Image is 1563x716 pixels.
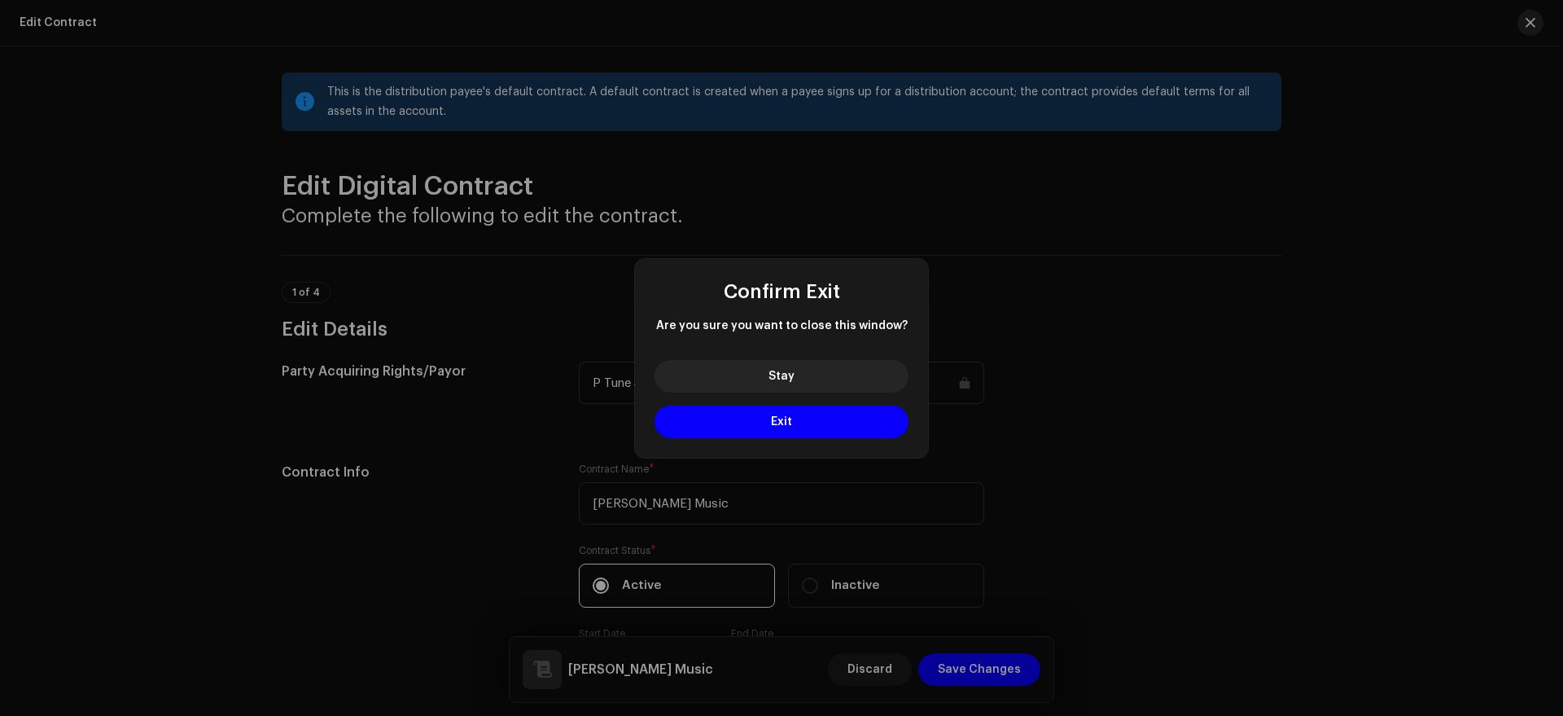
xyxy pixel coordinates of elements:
span: Exit [771,416,792,428]
span: Confirm Exit [724,282,840,301]
button: Stay [655,360,908,393]
span: Are you sure you want to close this window? [655,318,908,334]
span: Stay [768,371,795,382]
button: Exit [655,406,908,438]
